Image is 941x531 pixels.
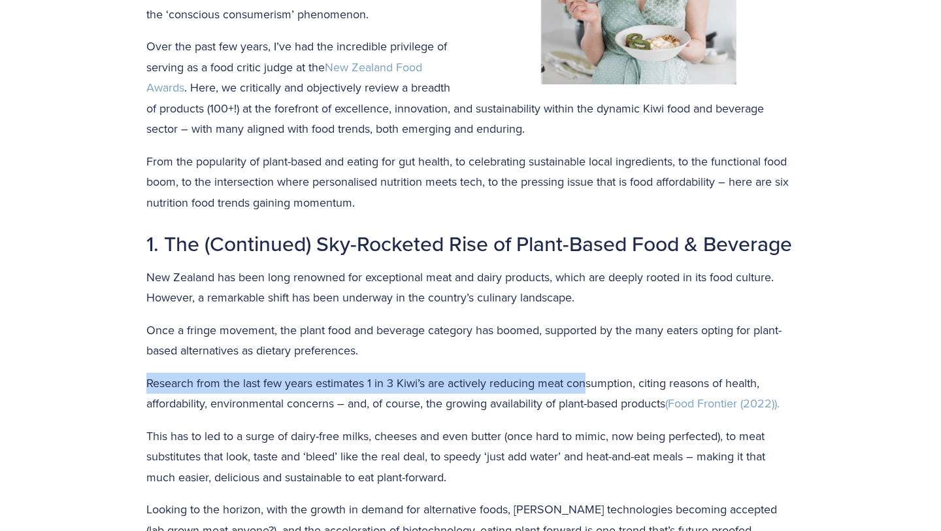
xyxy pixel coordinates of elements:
p: Over the past few years, I’ve had the incredible privilege of serving as a food critic judge at t... [146,36,795,139]
a: (Food Frontier (2022)). [665,395,780,411]
p: This has to led to a surge of dairy-free milks, cheeses and even butter (once hard to mimic, now ... [146,426,795,488]
p: Research from the last few years estimates 1 in 3 Kiwi’s are actively reducing meat consumption, ... [146,373,795,414]
p: Once a fringe movement, the plant food and beverage category has boomed, supported by the many ea... [146,320,795,361]
h2: 1. The (Continued) Sky-Rocketed Rise of Plant-Based Food & Beverage [146,230,795,256]
p: New Zealand has been long renowned for exceptional meat and dairy products, which are deeply root... [146,267,795,308]
p: From the popularity of plant-based and eating for gut health, to celebrating sustainable local in... [146,151,795,213]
